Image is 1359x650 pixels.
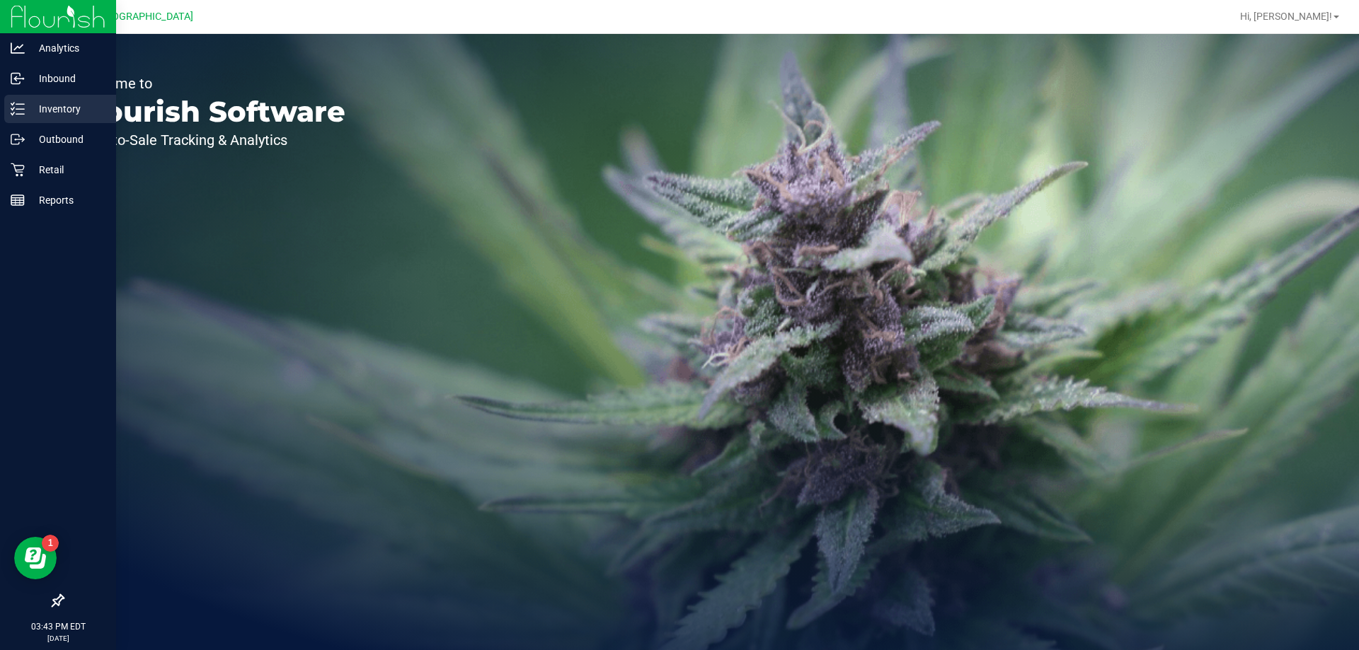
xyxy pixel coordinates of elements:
[25,70,110,87] p: Inbound
[11,71,25,86] inline-svg: Inbound
[25,161,110,178] p: Retail
[76,133,345,147] p: Seed-to-Sale Tracking & Analytics
[42,535,59,552] iframe: Resource center unread badge
[25,100,110,117] p: Inventory
[11,132,25,146] inline-svg: Outbound
[6,620,110,633] p: 03:43 PM EDT
[14,537,57,579] iframe: Resource center
[6,633,110,644] p: [DATE]
[25,40,110,57] p: Analytics
[1240,11,1332,22] span: Hi, [PERSON_NAME]!
[11,41,25,55] inline-svg: Analytics
[11,163,25,177] inline-svg: Retail
[25,131,110,148] p: Outbound
[11,102,25,116] inline-svg: Inventory
[96,11,193,23] span: [GEOGRAPHIC_DATA]
[25,192,110,209] p: Reports
[11,193,25,207] inline-svg: Reports
[76,76,345,91] p: Welcome to
[76,98,345,126] p: Flourish Software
